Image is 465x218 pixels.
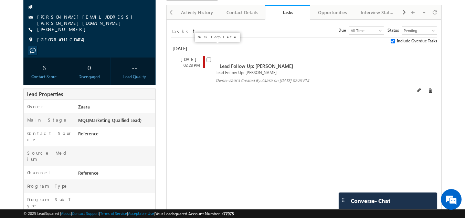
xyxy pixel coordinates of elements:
[27,183,68,189] label: Program Type
[100,211,127,216] a: Terms of Service
[261,77,273,83] span: Zaara
[241,78,274,83] span: Created By:
[192,27,195,33] span: Sort Timeline
[270,9,305,15] div: Tasks
[128,211,154,216] a: Acceptable Use
[361,8,394,17] div: Interview Status
[215,70,277,75] span: Lead Follow Up: [PERSON_NAME]
[174,56,203,62] div: [DATE]
[198,35,237,39] div: Mark Complete
[61,211,71,216] a: About
[72,211,99,216] a: Contact Support
[417,88,422,93] span: Edit
[78,104,90,110] span: Zaara
[171,27,191,35] td: Tasks
[27,103,43,110] label: Owner
[23,210,234,217] span: © 2025 LeadSquared | | | | |
[220,63,293,69] span: Lead Follow Up: [PERSON_NAME]
[25,74,63,80] div: Contact Score
[349,28,382,34] span: All Time
[349,27,384,35] a: All Time
[351,198,390,204] span: Converse - Chat
[27,169,55,176] label: Channel
[70,61,108,74] div: 0
[180,8,214,17] div: Activity History
[27,196,72,209] label: Program SubType
[316,8,349,17] div: Opportunities
[171,44,202,53] div: [DATE]
[174,62,203,69] div: 02:28 PM
[27,150,72,162] label: Source Medium
[265,5,310,20] a: Tasks
[76,130,156,140] div: Reference
[274,78,309,83] span: on [DATE] 02:29 PM
[355,5,400,20] a: Interview Status
[37,26,89,33] span: [PHONE_NUMBER]
[27,130,72,143] label: Contact Source
[27,117,68,123] label: Main Stage
[76,117,156,126] div: MQL(Marketing Quaified Lead)
[70,74,108,80] div: Disengaged
[388,27,402,33] span: Status
[340,197,346,203] img: carter-drag
[25,61,63,74] div: 6
[225,8,259,17] div: Contact Details
[220,5,265,20] a: Contact Details
[397,38,437,44] span: Include Overdue Tasks
[310,5,355,20] a: Opportunities
[229,77,240,83] span: Zaara
[27,91,63,97] span: Lead Properties
[37,37,88,43] span: [GEOGRAPHIC_DATA]
[115,74,154,80] div: Lead Quality
[215,78,241,83] span: Owner:
[37,14,136,26] a: [PERSON_NAME][EMAIL_ADDRESS][PERSON_NAME][DOMAIN_NAME]
[428,88,433,93] span: Delete
[115,61,154,74] div: --
[76,169,156,179] div: Reference
[402,28,435,34] span: Pending
[175,5,220,20] a: Activity History
[155,211,234,216] span: Your Leadsquared Account Number is
[338,27,349,33] span: Due
[223,211,234,216] span: 77978
[402,27,437,35] a: Pending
